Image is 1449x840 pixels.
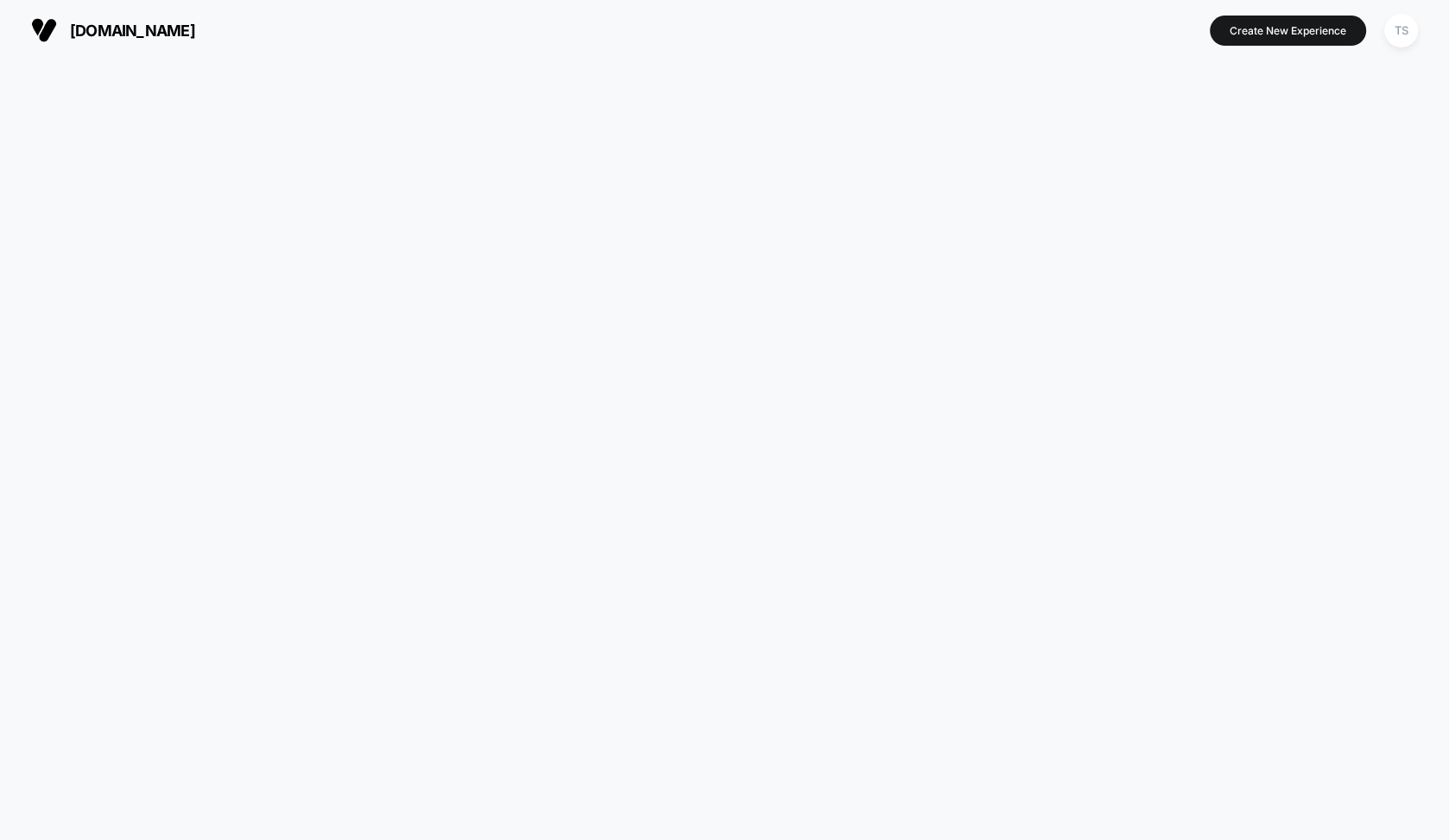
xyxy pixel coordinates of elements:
span: [DOMAIN_NAME] [70,22,195,40]
img: Visually logo [31,17,57,43]
button: TS [1379,13,1423,48]
div: TS [1384,14,1418,47]
button: Create New Experience [1210,16,1366,46]
button: [DOMAIN_NAME] [26,16,200,44]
